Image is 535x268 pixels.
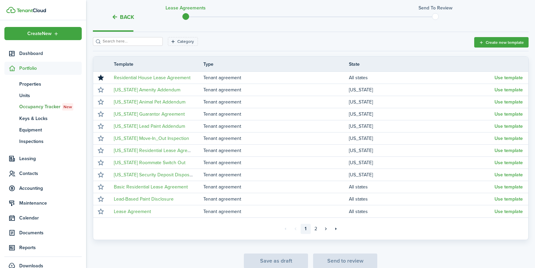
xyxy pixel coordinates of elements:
span: Inspections [19,138,82,145]
td: Tenant agreement [203,134,349,143]
td: Tenant agreement [203,122,349,131]
td: Tenant agreement [203,182,349,191]
td: [US_STATE] [349,158,494,167]
td: [US_STATE] [349,170,494,179]
a: 1 [301,224,311,234]
span: Calendar [19,214,82,221]
a: 2 [311,224,321,234]
td: [US_STATE] [349,134,494,143]
a: [US_STATE] Amenity Addendum [114,86,180,93]
a: Occupancy TrackerNew [4,101,82,113]
a: [US_STATE] Move-In_Out Inspection [114,135,189,142]
button: Mark as favourite [96,110,106,119]
button: Mark as favourite [96,85,106,95]
span: Portfolio [19,65,82,72]
a: Lead-Based Paint Disclosure [114,196,174,203]
button: Use template [494,87,523,93]
a: Last [331,224,341,234]
filter-tag-label: Category [177,38,194,44]
a: Dashboard [4,47,82,60]
a: [US_STATE] Residential Lease Agreement [114,147,201,154]
button: Open menu [4,27,82,40]
button: Use template [494,197,523,202]
a: Units [4,90,82,101]
td: [US_STATE] [349,97,494,107]
button: Create new template [474,37,529,48]
td: Tenant agreement [203,195,349,204]
td: Tenant agreement [203,110,349,119]
a: [US_STATE] Animal Pet Addendum [114,98,185,106]
span: New [63,104,72,110]
filter-tag: Open filter [168,37,198,46]
span: Occupancy Tracker [19,103,82,111]
th: State [349,61,494,68]
span: Units [19,92,82,99]
img: TenantCloud [17,8,46,12]
th: Template [109,61,203,68]
td: All states [349,207,494,216]
a: Properties [4,78,82,90]
button: Use template [494,172,523,178]
th: Type [203,61,349,68]
input: Search here... [101,38,160,44]
button: Mark as favourite [96,170,106,180]
button: Mark as favourite [96,195,106,204]
a: First [280,224,290,234]
button: Mark as favourite [96,207,106,216]
a: [US_STATE] Security Deposit Disposition [114,171,198,178]
td: [US_STATE] [349,85,494,94]
a: [US_STATE] Lead Paint Addendum [114,123,185,130]
a: Reports [4,241,82,254]
button: Mark as favourite [96,158,106,168]
td: Tenant agreement [203,85,349,94]
td: Tenant agreement [203,73,349,82]
td: Tenant agreement [203,97,349,107]
h3: Send to review [418,4,453,11]
button: Unmark favourite [96,73,106,83]
button: Use template [494,75,523,81]
span: Documents [19,229,82,236]
a: Previous [290,224,301,234]
button: Use template [494,209,523,214]
td: Tenant agreement [203,146,349,155]
button: Back [111,13,134,21]
span: Accounting [19,185,82,192]
span: Reports [19,244,82,251]
a: Basic Residential Lease Agreement [114,183,188,190]
button: Mark as favourite [96,134,106,143]
span: Properties [19,81,82,88]
a: Equipment [4,124,82,136]
button: Use template [494,136,523,141]
button: Use template [494,184,523,190]
span: Leasing [19,155,82,162]
button: Use template [494,99,523,105]
td: [US_STATE] [349,146,494,155]
button: Use template [494,124,523,129]
span: Create New [27,31,52,36]
td: [US_STATE] [349,110,494,119]
span: Dashboard [19,50,82,57]
span: Maintenance [19,200,82,207]
td: All states [349,182,494,191]
span: Keys & Locks [19,115,82,122]
button: Use template [494,160,523,166]
button: Use template [494,148,523,153]
td: Tenant agreement [203,158,349,167]
td: All states [349,73,494,82]
a: Residential House Lease Agreement [114,74,190,81]
button: Mark as favourite [96,182,106,192]
a: [US_STATE] Roommate Switch Out [114,159,185,166]
td: [US_STATE] [349,122,494,131]
td: Tenant agreement [203,170,349,179]
a: [US_STATE] Guarantor Agreement [114,111,185,118]
td: All states [349,195,494,204]
td: Tenant agreement [203,207,349,216]
a: Lease Agreement [114,208,151,215]
h3: Lease Agreements [165,4,206,11]
button: Use template [494,112,523,117]
a: Next [321,224,331,234]
a: Keys & Locks [4,113,82,124]
img: TenantCloud [6,7,16,13]
button: Mark as favourite [96,146,106,155]
a: Inspections [4,136,82,147]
